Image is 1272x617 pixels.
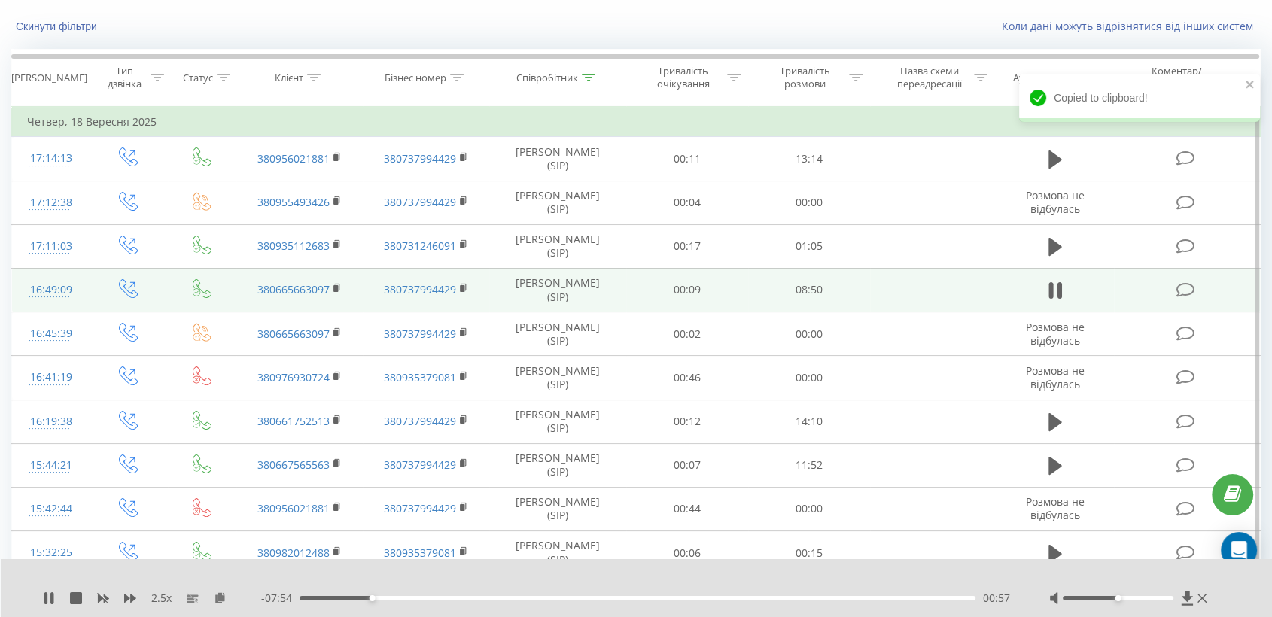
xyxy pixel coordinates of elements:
[489,224,625,268] td: [PERSON_NAME] (SIP)
[489,356,625,400] td: [PERSON_NAME] (SIP)
[626,312,748,356] td: 00:02
[384,370,456,384] a: 380935379081
[983,591,1010,606] span: 00:57
[384,414,456,428] a: 380737994429
[151,591,172,606] span: 2.5 x
[489,487,625,530] td: [PERSON_NAME] (SIP)
[748,356,870,400] td: 00:00
[183,71,213,84] div: Статус
[1026,188,1085,216] span: Розмова не відбулась
[257,546,330,560] a: 380982012488
[257,239,330,253] a: 380935112683
[516,71,578,84] div: Співробітник
[384,546,456,560] a: 380935379081
[748,312,870,356] td: 00:00
[626,487,748,530] td: 00:44
[275,71,303,84] div: Клієнт
[27,363,75,392] div: 16:41:19
[27,494,75,524] div: 15:42:44
[384,501,456,515] a: 380737994429
[1221,532,1257,568] div: Open Intercom Messenger
[626,268,748,312] td: 00:09
[1026,363,1085,391] span: Розмова не відбулась
[384,195,456,209] a: 380737994429
[626,224,748,268] td: 00:17
[257,151,330,166] a: 380956021881
[384,457,456,472] a: 380737994429
[1019,74,1260,122] div: Copied to clipboard!
[748,268,870,312] td: 08:50
[748,531,870,575] td: 00:15
[384,151,456,166] a: 380737994429
[489,268,625,312] td: [PERSON_NAME] (SIP)
[489,181,625,224] td: [PERSON_NAME] (SIP)
[257,414,330,428] a: 380661752513
[27,451,75,480] div: 15:44:21
[27,188,75,217] div: 17:12:38
[489,137,625,181] td: [PERSON_NAME] (SIP)
[489,400,625,443] td: [PERSON_NAME] (SIP)
[626,443,748,487] td: 00:07
[1002,19,1261,33] a: Коли дані можуть відрізнятися вiд інших систем
[748,181,870,224] td: 00:00
[626,531,748,575] td: 00:06
[257,195,330,209] a: 380955493426
[1115,595,1121,601] div: Accessibility label
[27,275,75,305] div: 16:49:09
[1013,71,1108,84] div: Аудіозапис розмови
[626,137,748,181] td: 00:11
[257,370,330,384] a: 380976930724
[489,312,625,356] td: [PERSON_NAME] (SIP)
[27,319,75,348] div: 16:45:39
[626,356,748,400] td: 00:46
[626,181,748,224] td: 00:04
[626,400,748,443] td: 00:12
[748,487,870,530] td: 00:00
[257,501,330,515] a: 380956021881
[748,224,870,268] td: 01:05
[27,232,75,261] div: 17:11:03
[385,71,446,84] div: Бізнес номер
[748,400,870,443] td: 14:10
[11,71,87,84] div: [PERSON_NAME]
[748,137,870,181] td: 13:14
[384,239,456,253] a: 380731246091
[489,443,625,487] td: [PERSON_NAME] (SIP)
[27,144,75,173] div: 17:14:13
[11,20,105,33] button: Скинути фільтри
[103,65,147,90] div: Тип дзвінка
[257,282,330,296] a: 380665663097
[1026,494,1085,522] span: Розмова не відбулась
[261,591,300,606] span: - 07:54
[27,407,75,436] div: 16:19:38
[643,65,723,90] div: Тривалість очікування
[12,107,1261,137] td: Четвер, 18 Вересня 2025
[257,327,330,341] a: 380665663097
[1026,320,1085,348] span: Розмова не відбулась
[384,327,456,341] a: 380737994429
[27,538,75,567] div: 15:32:25
[890,65,970,90] div: Назва схеми переадресації
[370,595,376,601] div: Accessibility label
[748,443,870,487] td: 11:52
[257,457,330,472] a: 380667565563
[384,282,456,296] a: 380737994429
[1245,78,1255,93] button: close
[765,65,845,90] div: Тривалість розмови
[489,531,625,575] td: [PERSON_NAME] (SIP)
